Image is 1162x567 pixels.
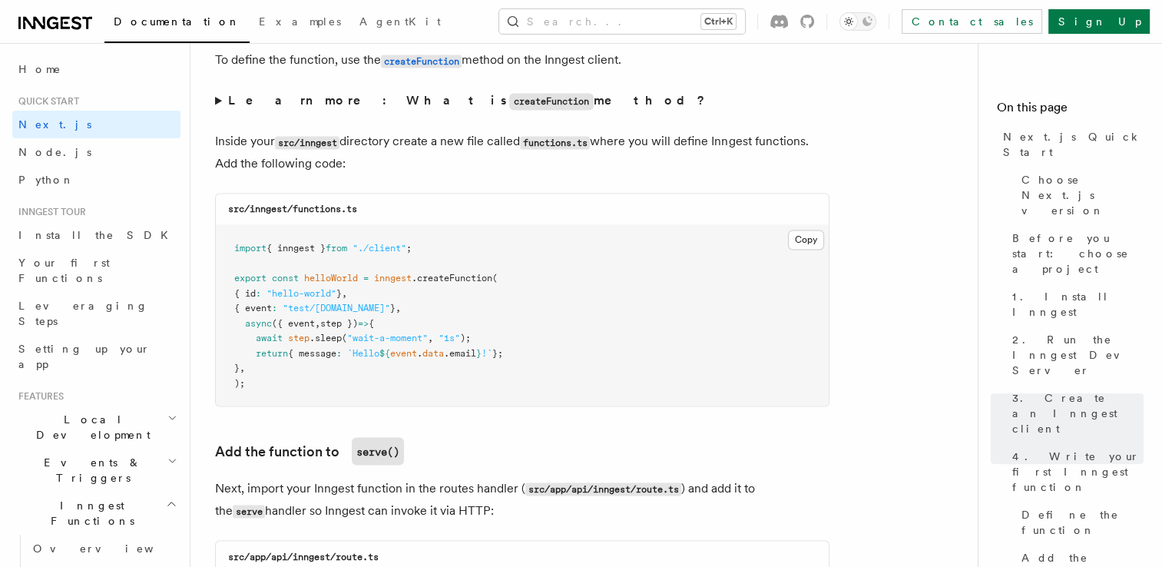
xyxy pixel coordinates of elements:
[18,174,74,186] span: Python
[1006,443,1144,501] a: 4. Write your first Inngest function
[259,15,341,28] span: Examples
[12,335,180,378] a: Setting up your app
[272,317,315,328] span: ({ event
[352,437,404,465] code: serve()
[417,347,422,358] span: .
[272,272,299,283] span: const
[275,136,339,149] code: src/inngest
[228,93,708,108] strong: Learn more: What is method?
[18,257,110,284] span: Your first Functions
[18,118,91,131] span: Next.js
[347,347,379,358] span: `Hello
[492,272,498,283] span: (
[509,93,594,110] code: createFunction
[1021,172,1144,218] span: Choose Next.js version
[215,90,829,112] summary: Learn more: What iscreateFunctionmethod?
[18,61,61,77] span: Home
[234,272,266,283] span: export
[374,272,412,283] span: inngest
[379,347,390,358] span: ${
[272,302,277,313] span: :
[18,300,148,327] span: Leveraging Steps
[12,55,180,83] a: Home
[359,15,441,28] span: AgentKit
[114,15,240,28] span: Documentation
[12,95,79,108] span: Quick start
[12,111,180,138] a: Next.js
[422,347,444,358] span: data
[12,455,167,486] span: Events & Triggers
[18,229,177,241] span: Install the SDK
[396,302,401,313] span: ,
[256,287,261,298] span: :
[444,347,476,358] span: .email
[1012,390,1144,436] span: 3. Create an Inngest client
[228,204,357,214] code: src/inngest/functions.ts
[12,449,180,492] button: Events & Triggers
[1006,224,1144,283] a: Before you start: choose a project
[1003,129,1144,160] span: Next.js Quick Start
[233,505,265,518] code: serve
[12,412,167,443] span: Local Development
[240,362,245,373] span: ,
[266,287,336,298] span: "hello-world"
[499,9,745,34] button: Search...Ctrl+K
[288,332,310,343] span: step
[1006,326,1144,384] a: 2. Run the Inngest Dev Server
[12,492,180,535] button: Inngest Functions
[1015,501,1144,544] a: Define the function
[520,136,590,149] code: functions.ts
[412,272,492,283] span: .createFunction
[266,242,326,253] span: { inngest }
[12,221,180,249] a: Install the SDK
[234,377,245,388] span: );
[902,9,1042,34] a: Contact sales
[525,482,681,496] code: src/app/api/inngest/route.ts
[12,138,180,166] a: Node.js
[215,437,404,465] a: Add the function toserve()
[234,362,240,373] span: }
[492,347,503,358] span: };
[1006,283,1144,326] a: 1. Install Inngest
[439,332,460,343] span: "1s"
[215,49,829,71] p: To define the function, use the method on the Inngest client.
[1012,332,1144,378] span: 2. Run the Inngest Dev Server
[12,166,180,194] a: Python
[228,551,379,562] code: src/app/api/inngest/route.ts
[288,347,336,358] span: { message
[1012,449,1144,495] span: 4. Write your first Inngest function
[336,347,342,358] span: :
[1012,289,1144,320] span: 1. Install Inngest
[256,347,288,358] span: return
[256,332,283,343] span: await
[234,242,266,253] span: import
[27,535,180,562] a: Overview
[12,390,64,403] span: Features
[304,272,358,283] span: helloWorld
[33,542,191,555] span: Overview
[342,287,347,298] span: ,
[381,55,462,68] code: createFunction
[358,317,369,328] span: =>
[353,242,406,253] span: "./client"
[788,230,824,250] button: Copy
[215,477,829,522] p: Next, import your Inngest function in the routes handler ( ) and add it to the handler so Inngest...
[1015,166,1144,224] a: Choose Next.js version
[283,302,390,313] span: "test/[DOMAIN_NAME]"
[18,343,151,370] span: Setting up your app
[428,332,433,343] span: ,
[315,317,320,328] span: ,
[1048,9,1150,34] a: Sign Up
[18,146,91,158] span: Node.js
[310,332,342,343] span: .sleep
[1012,230,1144,277] span: Before you start: choose a project
[1006,384,1144,443] a: 3. Create an Inngest client
[997,123,1144,166] a: Next.js Quick Start
[390,302,396,313] span: }
[250,5,350,41] a: Examples
[363,272,369,283] span: =
[12,292,180,335] a: Leveraging Steps
[234,302,272,313] span: { event
[326,242,347,253] span: from
[997,98,1144,123] h4: On this page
